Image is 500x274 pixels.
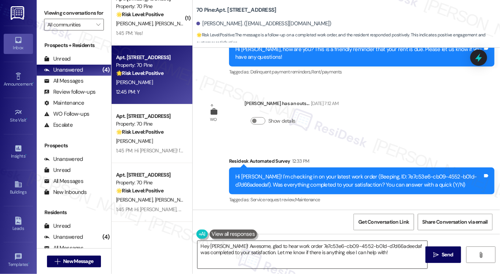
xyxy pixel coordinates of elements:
[101,231,112,243] div: (4)
[116,11,163,18] strong: 🌟 Risk Level: Positive
[358,218,409,226] span: Get Conversation Link
[116,129,163,135] strong: 🌟 Risk Level: Positive
[26,116,28,122] span: •
[478,252,483,258] i: 
[229,157,494,167] div: Residesk Automated Survey
[196,6,276,14] b: 70 Pine: Apt. [STREET_ADDRESS]
[37,42,111,49] div: Prospects + Residents
[116,171,184,179] div: Apt. [STREET_ADDRESS]
[37,142,111,149] div: Prospects
[354,214,414,230] button: Get Conversation Link
[116,89,140,95] div: 12:45 PM: Y
[116,54,184,61] div: Apt. [STREET_ADDRESS]
[55,259,60,264] i: 
[311,69,342,75] span: Rent/payments
[116,30,143,36] div: 1:45 PM: Yes!
[44,155,83,163] div: Unanswered
[44,244,83,252] div: All Messages
[116,120,184,128] div: Property: 70 Pine
[196,20,331,28] div: [PERSON_NAME]. ([EMAIL_ADDRESS][DOMAIN_NAME])
[290,157,309,165] div: 12:33 PM
[244,100,339,110] div: [PERSON_NAME] has an outs...
[25,152,26,158] span: •
[198,241,427,268] textarea: Hey [PERSON_NAME]! Awesome, glad to hear work order 7e7c53e6-cb09-4552-b01d-d7d66adeedaf was comp...
[116,147,497,154] div: 1:45 PM: Hi [PERSON_NAME]! I'm glad to hear that the latest work order was completed to your sati...
[4,214,33,234] a: Leads
[196,31,500,47] span: : The message is a follow-up on a completed work order, and the resident responded positively. Th...
[44,55,70,63] div: Unread
[155,20,192,27] span: [PERSON_NAME]
[116,138,153,144] span: [PERSON_NAME]
[44,88,95,96] div: Review follow-ups
[4,106,33,126] a: Site Visit •
[229,194,494,205] div: Tagged as:
[28,261,29,266] span: •
[44,7,104,19] label: Viewing conversations for
[425,246,461,263] button: Send
[44,177,83,185] div: All Messages
[63,257,93,265] span: New Message
[101,64,112,76] div: (4)
[235,46,483,61] div: Hi [PERSON_NAME], how are you? This is a friendly reminder that your rent is due. Please let us k...
[423,218,488,226] span: Share Conversation via email
[44,77,83,85] div: All Messages
[116,179,184,187] div: Property: 70 Pine
[44,222,70,230] div: Unread
[44,188,87,196] div: New Inbounds
[4,250,33,270] a: Templates •
[47,19,92,30] input: All communities
[155,197,192,203] span: [PERSON_NAME]
[47,256,101,267] button: New Message
[418,214,493,230] button: Share Conversation via email
[295,197,320,203] span: Maintenance
[44,110,89,118] div: WO Follow-ups
[229,66,494,77] div: Tagged as:
[116,112,184,120] div: Apt. [STREET_ADDRESS]
[11,6,26,20] img: ResiDesk Logo
[116,79,153,86] span: [PERSON_NAME]
[4,142,33,162] a: Insights •
[433,252,439,258] i: 
[116,61,184,69] div: Property: 70 Pine
[116,20,155,27] span: [PERSON_NAME]
[44,233,83,241] div: Unanswered
[4,178,33,198] a: Buildings
[33,80,34,86] span: •
[96,22,100,28] i: 
[250,197,295,203] span: Service request review ,
[309,100,339,107] div: [DATE] 7:12 AM
[4,34,33,54] a: Inbox
[44,166,70,174] div: Unread
[116,3,184,10] div: Property: 70 Pine
[442,251,453,259] span: Send
[116,70,163,76] strong: 🌟 Risk Level: Positive
[116,187,163,194] strong: 🌟 Risk Level: Positive
[44,99,84,107] div: Maintenance
[37,209,111,216] div: Residents
[235,173,483,189] div: Hi [PERSON_NAME]! I'm checking in on your latest work order (Beeping, ID: 7e7c53e6-cb09-4552-b01d...
[44,66,83,74] div: Unanswered
[268,117,296,125] label: Show details
[44,121,73,129] div: Escalate
[116,197,155,203] span: [PERSON_NAME]
[250,69,311,75] span: Delinquent payment reminders ,
[116,206,468,213] div: 1:45 PM: Hi [PERSON_NAME], no worries! Glad to hear everything is all set with the work order. If...
[210,116,217,123] div: WO
[196,32,234,38] strong: 🌟 Risk Level: Positive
